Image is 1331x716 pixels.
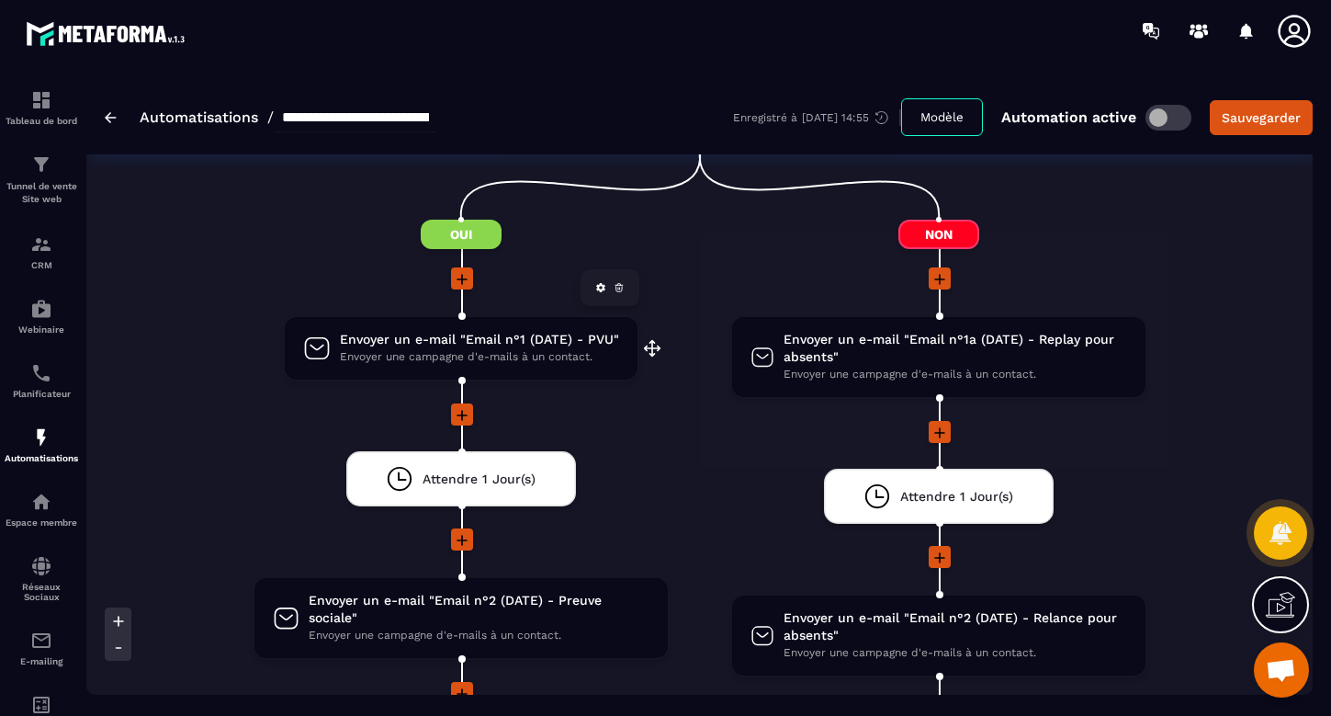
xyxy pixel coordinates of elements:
[900,488,1013,506] span: Attendre 1 Jour(s)
[1254,642,1309,698] div: Ouvrir le chat
[784,331,1127,366] span: Envoyer un e-mail "Email n°1a (DATE) - Replay pour absents"
[5,180,78,206] p: Tunnel de vente Site web
[423,471,536,488] span: Attendre 1 Jour(s)
[5,477,78,541] a: automationsautomationsEspace membre
[5,140,78,220] a: formationformationTunnel de vente Site web
[30,89,52,111] img: formation
[30,153,52,176] img: formation
[5,517,78,528] p: Espace membre
[309,592,649,627] span: Envoyer un e-mail "Email n°2 (DATE) - Preuve sociale"
[105,112,117,123] img: arrow
[26,17,191,51] img: logo
[5,348,78,413] a: schedulerschedulerPlanificateur
[802,111,869,124] p: [DATE] 14:55
[1222,108,1301,127] div: Sauvegarder
[1210,100,1313,135] button: Sauvegarder
[30,491,52,513] img: automations
[5,656,78,666] p: E-mailing
[733,109,901,126] div: Enregistré à
[30,694,52,716] img: accountant
[5,284,78,348] a: automationsautomationsWebinaire
[1001,108,1136,126] p: Automation active
[30,298,52,320] img: automations
[5,582,78,602] p: Réseaux Sociaux
[5,324,78,335] p: Webinaire
[421,220,502,249] span: Oui
[5,413,78,477] a: automationsautomationsAutomatisations
[5,616,78,680] a: emailemailE-mailing
[901,98,983,136] button: Modèle
[784,644,1127,662] span: Envoyer une campagne d'e-mails à un contact.
[5,220,78,284] a: formationformationCRM
[5,541,78,616] a: social-networksocial-networkRéseaux Sociaux
[784,366,1127,383] span: Envoyer une campagne d'e-mails à un contact.
[267,108,274,126] span: /
[340,348,619,366] span: Envoyer une campagne d'e-mails à un contact.
[5,260,78,270] p: CRM
[30,362,52,384] img: scheduler
[5,453,78,463] p: Automatisations
[309,627,649,644] span: Envoyer une campagne d'e-mails à un contact.
[30,630,52,652] img: email
[340,331,619,348] span: Envoyer un e-mail "Email n°1 (DATE) - PVU"
[140,108,258,126] a: Automatisations
[30,233,52,256] img: formation
[30,426,52,449] img: automations
[5,116,78,126] p: Tableau de bord
[784,609,1127,644] span: Envoyer un e-mail "Email n°2 (DATE) - Relance pour absents"
[5,389,78,399] p: Planificateur
[5,75,78,140] a: formationformationTableau de bord
[898,220,979,249] span: Non
[30,555,52,577] img: social-network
